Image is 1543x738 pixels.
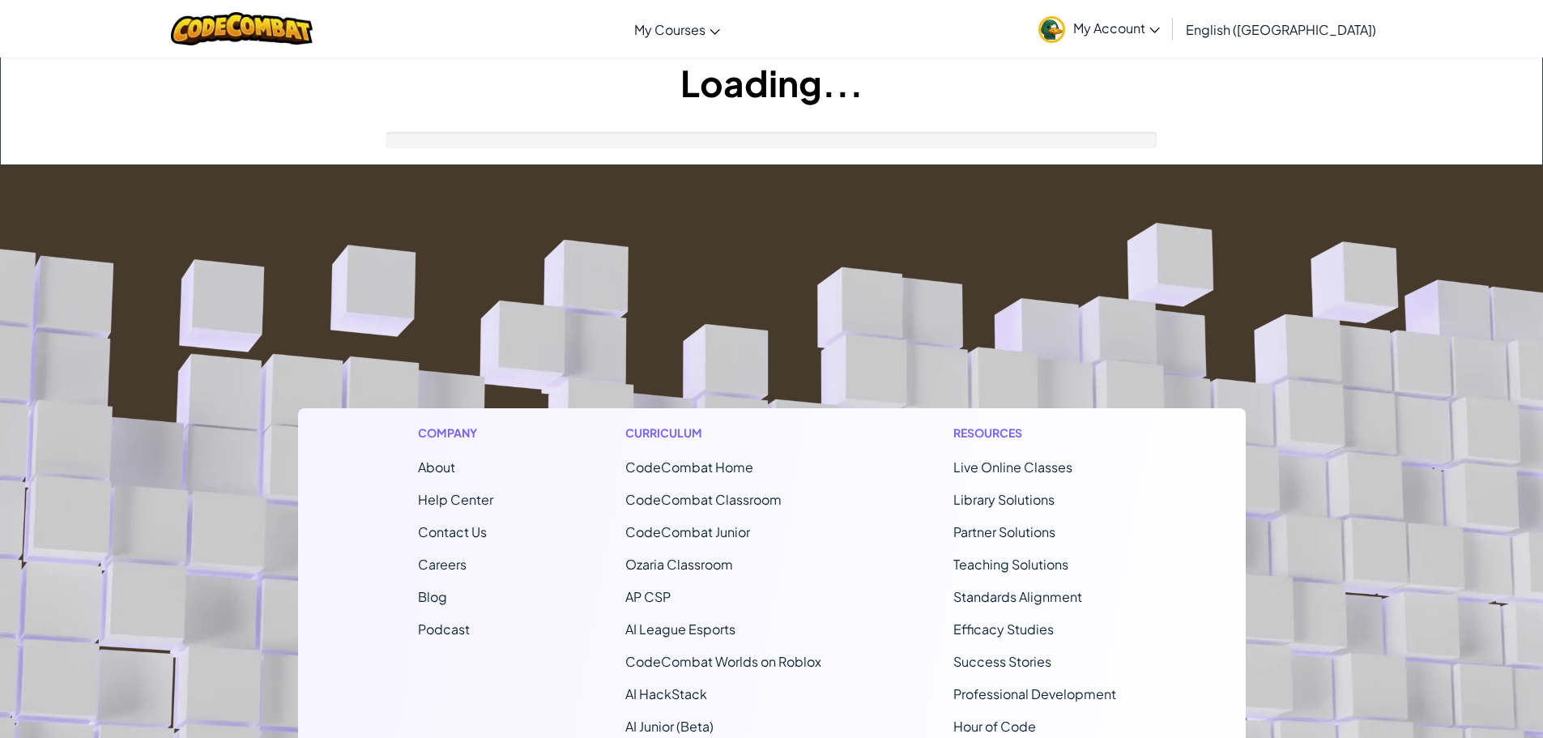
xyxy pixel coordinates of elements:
[626,7,728,51] a: My Courses
[1030,3,1168,54] a: My Account
[953,523,1055,540] a: Partner Solutions
[953,588,1082,605] a: Standards Alignment
[418,588,447,605] a: Blog
[418,459,455,476] a: About
[953,424,1126,442] h1: Resources
[625,459,753,476] span: CodeCombat Home
[1178,7,1384,51] a: English ([GEOGRAPHIC_DATA])
[625,588,671,605] a: AP CSP
[953,718,1036,735] a: Hour of Code
[625,685,707,702] a: AI HackStack
[953,653,1051,670] a: Success Stories
[625,491,782,508] a: CodeCombat Classroom
[634,21,705,38] span: My Courses
[418,621,470,638] a: Podcast
[1073,19,1160,36] span: My Account
[171,12,313,45] img: CodeCombat logo
[625,621,735,638] a: AI League Esports
[953,556,1068,573] a: Teaching Solutions
[625,424,821,442] h1: Curriculum
[1,58,1542,108] h1: Loading...
[625,556,733,573] a: Ozaria Classroom
[953,685,1116,702] a: Professional Development
[1038,16,1065,43] img: avatar
[418,556,467,573] a: Careers
[625,718,714,735] a: AI Junior (Beta)
[418,424,493,442] h1: Company
[953,459,1072,476] a: Live Online Classes
[418,491,493,508] a: Help Center
[418,523,487,540] span: Contact Us
[625,523,750,540] a: CodeCombat Junior
[625,653,821,670] a: CodeCombat Worlds on Roblox
[953,621,1054,638] a: Efficacy Studies
[953,491,1055,508] a: Library Solutions
[1186,21,1376,38] span: English ([GEOGRAPHIC_DATA])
